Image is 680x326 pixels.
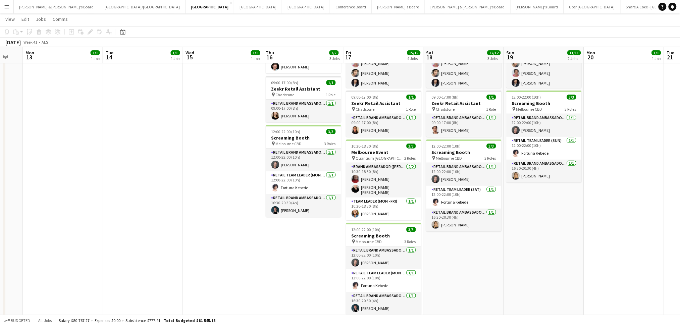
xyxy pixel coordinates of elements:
[587,50,595,56] span: Mon
[271,80,299,85] span: 09:00-17:00 (8h)
[346,149,421,155] h3: Melbourne Event
[406,107,416,112] span: 1 Role
[266,171,341,194] app-card-role: RETAIL Team Leader (Mon - Fri)1/112:00-22:00 (10h)Fortuna Kebede
[436,156,462,161] span: Melbourne CBD
[21,16,29,22] span: Edit
[346,140,421,220] div: 10:30-18:30 (8h)3/3Melbourne Event Quantium [GEOGRAPHIC_DATA] - Encore [GEOGRAPHIC_DATA]2 RolesBr...
[185,53,195,61] span: 15
[330,0,372,13] button: Conference Board
[91,56,100,61] div: 1 Job
[265,53,274,61] span: 16
[346,233,421,239] h3: Screaming Booth
[346,198,421,220] app-card-role: Team Leader (Mon - Fri)1/110:30-18:30 (8h)[PERSON_NAME]
[666,53,675,61] span: 21
[276,92,295,97] span: Chadstone
[407,95,416,100] span: 1/1
[372,0,425,13] button: [PERSON_NAME]'s Board
[487,144,496,149] span: 3/3
[426,91,502,137] app-job-card: 09:00-17:00 (8h)1/1Zeekr Retail Assistant Chadstone1 RoleRETAIL Brand Ambassador ([DATE])1/109:00...
[507,50,515,56] span: Sun
[171,50,180,55] span: 1/1
[511,0,564,13] button: [PERSON_NAME]'s Board
[106,50,113,56] span: Tue
[506,53,515,61] span: 19
[516,107,542,112] span: Melbourne CBD
[346,223,421,315] div: 12:00-22:00 (10h)3/3Screaming Booth Melbourne CBD3 RolesRETAIL Brand Ambassador (Mon - Fri)1/112:...
[326,92,336,97] span: 1 Role
[652,50,661,55] span: 1/1
[407,227,416,232] span: 3/3
[405,239,416,244] span: 3 Roles
[486,107,496,112] span: 1 Role
[425,53,434,61] span: 18
[565,107,576,112] span: 3 Roles
[352,227,381,232] span: 12:00-22:00 (10h)
[507,114,582,137] app-card-role: RETAIL Brand Ambassador ([DATE])1/112:00-22:00 (10h)[PERSON_NAME]
[405,156,416,161] span: 2 Roles
[266,50,274,56] span: Thu
[19,15,32,23] a: Edit
[25,50,34,56] span: Mon
[425,0,511,13] button: [PERSON_NAME] & [PERSON_NAME]'s Board
[186,50,195,56] span: Wed
[50,15,70,23] a: Comms
[407,50,421,55] span: 15/15
[426,114,502,137] app-card-role: RETAIL Brand Ambassador ([DATE])1/109:00-17:00 (8h)[PERSON_NAME]
[266,125,341,217] app-job-card: 12:00-22:00 (10h)3/3Screaming Booth Melbourne CBD3 RolesRETAIL Brand Ambassador (Mon - Fri)1/112:...
[346,100,421,106] h3: Zeekr Retail Assistant
[488,56,501,61] div: 3 Jobs
[356,239,382,244] span: Melbourne CBD
[14,0,99,13] button: [PERSON_NAME] & [PERSON_NAME]'s Board
[426,140,502,231] app-job-card: 12:00-22:00 (10h)3/3Screaming Booth Melbourne CBD3 RolesRETAIL Brand Ambassador ([DATE])1/112:00-...
[266,135,341,141] h3: Screaming Booth
[251,56,260,61] div: 1 Job
[407,144,416,149] span: 3/3
[234,0,282,13] button: [GEOGRAPHIC_DATA]
[266,76,341,122] app-job-card: 09:00-17:00 (8h)1/1Zeekr Retail Assistant Chadstone1 RoleRETAIL Brand Ambassador (Mon - Fri)1/109...
[326,129,336,134] span: 3/3
[426,50,434,56] span: Sat
[345,53,352,61] span: 17
[346,163,421,198] app-card-role: Brand Ambassador ([PERSON_NAME])2/210:30-18:30 (8h)[PERSON_NAME][PERSON_NAME] [PERSON_NAME]
[346,50,352,56] span: Fri
[324,141,336,146] span: 3 Roles
[346,269,421,292] app-card-role: RETAIL Team Leader (Mon - Fri)1/112:00-22:00 (10h)Fortuna Kebede
[564,0,621,13] button: Uber [GEOGRAPHIC_DATA]
[22,40,39,45] span: Week 41
[3,15,17,23] a: View
[507,160,582,182] app-card-role: RETAIL Brand Ambassador ([DATE])1/116:30-20:30 (4h)[PERSON_NAME]
[346,91,421,137] app-job-card: 09:00-17:00 (8h)1/1Zeekr Retail Assistant Chadstone1 RoleRETAIL Brand Ambassador (Mon - Fri)1/109...
[356,156,405,161] span: Quantium [GEOGRAPHIC_DATA] - Encore [GEOGRAPHIC_DATA]
[271,129,301,134] span: 12:00-22:00 (10h)
[266,86,341,92] h3: Zeekr Retail Assistant
[266,149,341,171] app-card-role: RETAIL Brand Ambassador (Mon - Fri)1/112:00-22:00 (10h)[PERSON_NAME]
[586,53,595,61] span: 20
[266,194,341,217] app-card-role: RETAIL Brand Ambassador (Mon - Fri)1/116:30-20:30 (4h)[PERSON_NAME]
[432,95,459,100] span: 09:00-17:00 (8h)
[91,50,100,55] span: 1/1
[36,16,46,22] span: Jobs
[24,53,34,61] span: 13
[408,56,420,61] div: 4 Jobs
[426,100,502,106] h3: Zeekr Retail Assistant
[346,292,421,315] app-card-role: RETAIL Brand Ambassador (Mon - Fri)1/116:30-20:30 (4h)[PERSON_NAME]
[346,114,421,137] app-card-role: RETAIL Brand Ambassador (Mon - Fri)1/109:00-17:00 (8h)[PERSON_NAME]
[5,16,15,22] span: View
[356,107,375,112] span: Chadstone
[329,50,339,55] span: 7/7
[11,318,30,323] span: Budgeted
[37,318,53,323] span: All jobs
[426,149,502,155] h3: Screaming Booth
[352,144,379,149] span: 10:30-18:30 (8h)
[59,318,215,323] div: Salary $80 767.27 + Expenses $0.00 + Subsistence $777.91 =
[266,100,341,122] app-card-role: RETAIL Brand Ambassador (Mon - Fri)1/109:00-17:00 (8h)[PERSON_NAME]
[487,50,501,55] span: 12/12
[186,0,234,13] button: [GEOGRAPHIC_DATA]
[507,91,582,182] app-job-card: 12:00-22:00 (10h)3/3Screaming Booth Melbourne CBD3 RolesRETAIL Brand Ambassador ([DATE])1/112:00-...
[426,186,502,209] app-card-role: RETAIL Team Leader (Sat)1/112:00-22:00 (10h)Fortuna Kebede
